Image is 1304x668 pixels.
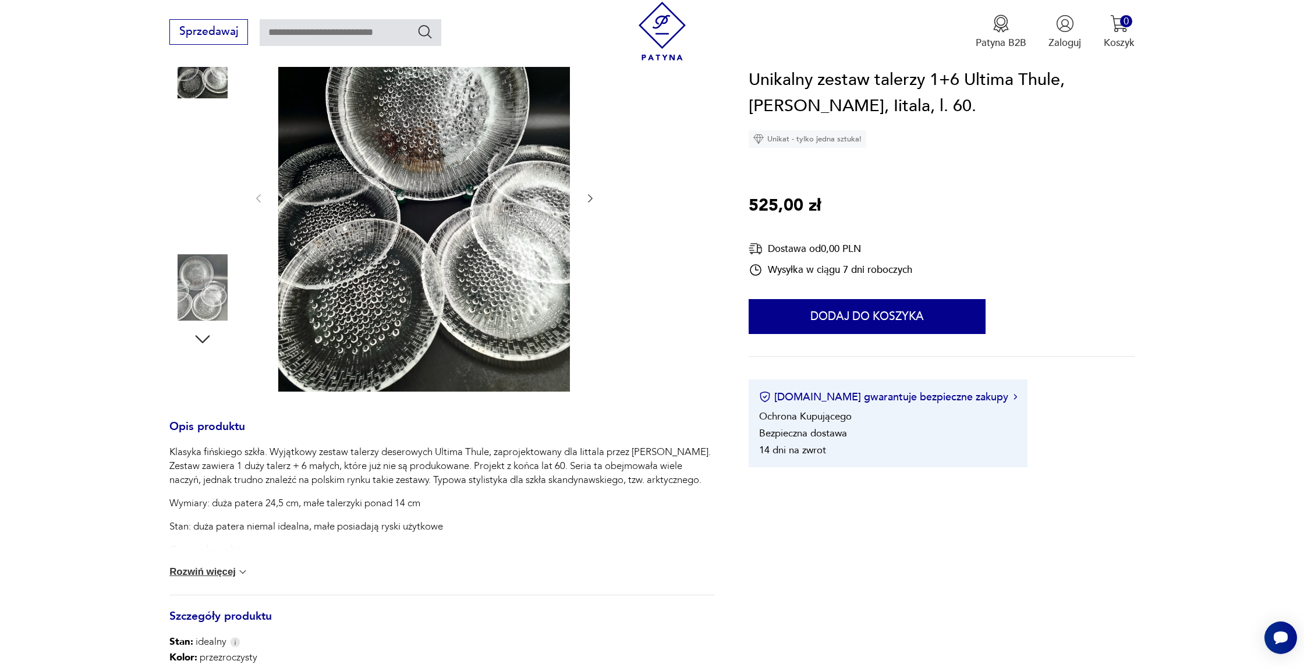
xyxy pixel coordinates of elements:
[417,23,434,40] button: Szukaj
[169,19,248,45] button: Sprzedawaj
[759,390,1017,404] button: [DOMAIN_NAME] gwarantuje bezpieczne zakupy
[278,3,570,392] img: Zdjęcie produktu Unikalny zestaw talerzy 1+6 Ultima Thule, Tapio Wirkkala, Iitala, l. 60.
[759,427,847,440] li: Bezpieczna dostawa
[169,635,193,648] b: Stan:
[169,543,715,557] p: Cena za komplet
[1056,15,1074,33] img: Ikonka użytkownika
[976,36,1026,49] p: Patyna B2B
[759,410,852,423] li: Ochrona Kupującego
[237,566,249,578] img: chevron down
[749,130,866,148] div: Unikat - tylko jedna sztuka!
[633,2,692,61] img: Patyna - sklep z meblami i dekoracjami vintage
[169,649,500,666] p: przezroczysty
[169,496,715,510] p: Wymiary: duża patera 24,5 cm, małe talerzyki ponad 14 cm
[169,422,715,446] h3: Opis produktu
[749,299,986,334] button: Dodaj do koszyka
[169,566,249,578] button: Rozwiń więcej
[976,15,1026,49] button: Patyna B2B
[976,15,1026,49] a: Ikona medaluPatyna B2B
[1110,15,1128,33] img: Ikona koszyka
[169,520,715,534] p: Stan: duża patera niemal idealna, małe posiadają ryski użytkowe
[169,612,715,635] h3: Szczegóły produktu
[169,180,236,247] img: Zdjęcie produktu Unikalny zestaw talerzy 1+6 Ultima Thule, Tapio Wirkkala, Iitala, l. 60.
[169,635,226,649] span: idealny
[169,106,236,172] img: Zdjęcie produktu Unikalny zestaw talerzy 1+6 Ultima Thule, Tapio Wirkkala, Iitala, l. 60.
[759,392,771,403] img: Ikona certyfikatu
[759,443,826,457] li: 14 dni na zwrot
[749,263,912,277] div: Wysyłka w ciągu 7 dni roboczych
[1120,15,1132,27] div: 0
[992,15,1010,33] img: Ikona medalu
[1104,36,1135,49] p: Koszyk
[1048,36,1081,49] p: Zaloguj
[749,241,763,256] img: Ikona dostawy
[1014,395,1017,400] img: Ikona strzałki w prawo
[1104,15,1135,49] button: 0Koszyk
[749,67,1135,120] h1: Unikalny zestaw talerzy 1+6 Ultima Thule, [PERSON_NAME], Iitala, l. 60.
[169,651,197,664] b: Kolor:
[169,445,715,487] p: Klasyka fińskiego szkła. Wyjątkowy zestaw talerzy deserowych Ultima Thule, zaprojektowany dla Iit...
[749,193,821,219] p: 525,00 zł
[230,637,240,647] img: Info icon
[1264,621,1297,654] iframe: Smartsupp widget button
[169,254,236,321] img: Zdjęcie produktu Unikalny zestaw talerzy 1+6 Ultima Thule, Tapio Wirkkala, Iitala, l. 60.
[749,241,912,256] div: Dostawa od 0,00 PLN
[1048,15,1081,49] button: Zaloguj
[753,134,764,144] img: Ikona diamentu
[169,28,248,37] a: Sprzedawaj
